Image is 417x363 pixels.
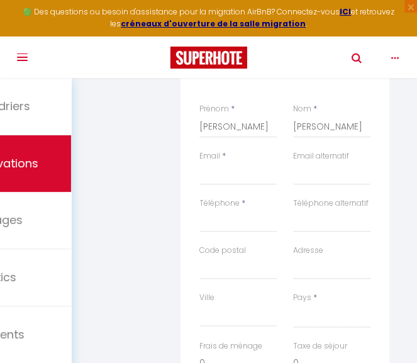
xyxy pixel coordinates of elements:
label: Prénom [199,103,229,115]
a: ICI [340,6,351,17]
label: Frais de ménage [199,340,262,352]
label: Pays [293,292,311,304]
label: Adresse [293,245,323,257]
img: Super Booking [170,47,247,69]
label: Code postal [199,245,246,257]
label: Nom [293,103,311,115]
label: Téléphone alternatif [293,198,369,209]
button: Ouvrir le widget de chat LiveChat [10,5,48,43]
label: Taxe de séjour [293,340,347,352]
label: Ville [199,292,214,304]
label: Email alternatif [293,150,349,162]
label: Téléphone [199,198,240,209]
label: Email [199,150,220,162]
a: créneaux d'ouverture de la salle migration [121,18,306,29]
div: Notification de nouveau message [36,2,51,17]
